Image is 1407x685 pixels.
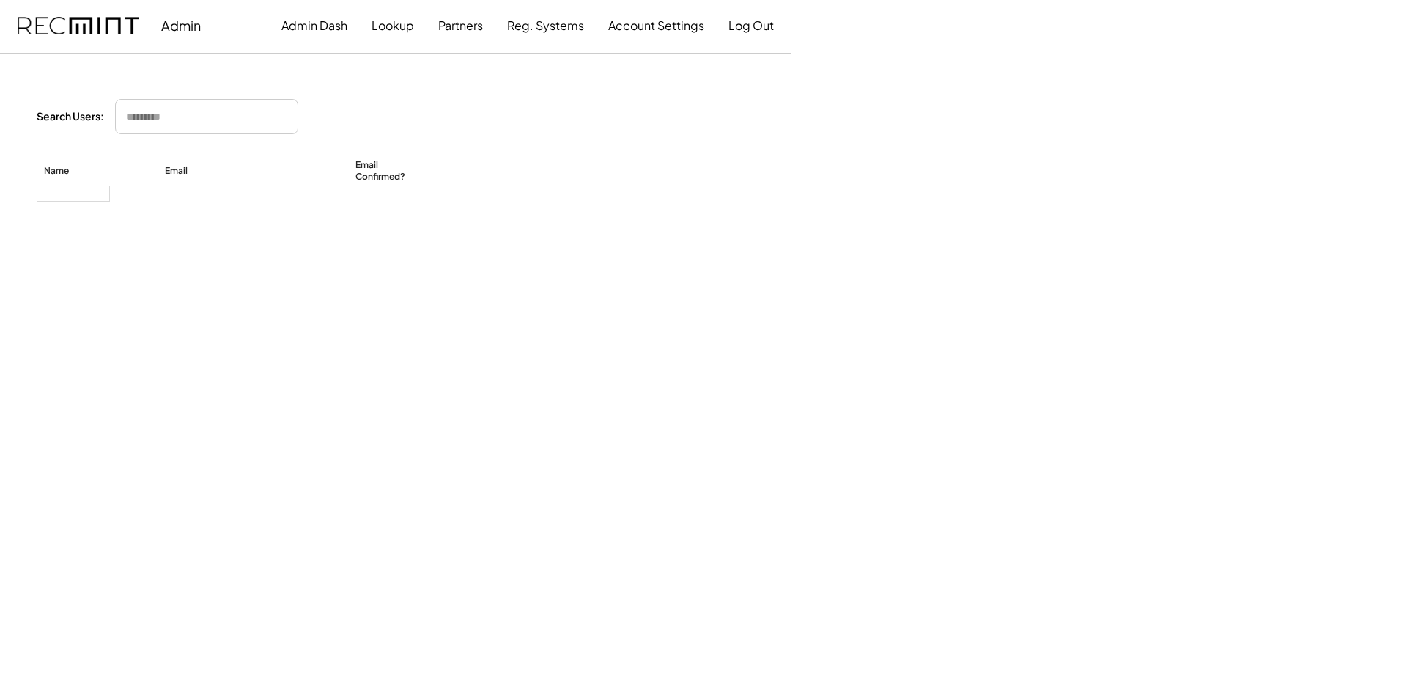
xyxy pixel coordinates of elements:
[281,11,347,40] button: Admin Dash
[507,11,584,40] button: Reg. Systems
[352,156,414,185] div: Email Confirmed?
[18,17,139,35] img: recmint-logotype%403x.png
[37,109,104,124] div: Search Users:
[161,17,201,34] div: Admin
[728,11,774,40] button: Log Out
[161,162,352,180] div: Email
[438,11,483,40] button: Partners
[608,11,704,40] button: Account Settings
[37,162,161,180] div: Name
[372,11,414,40] button: Lookup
